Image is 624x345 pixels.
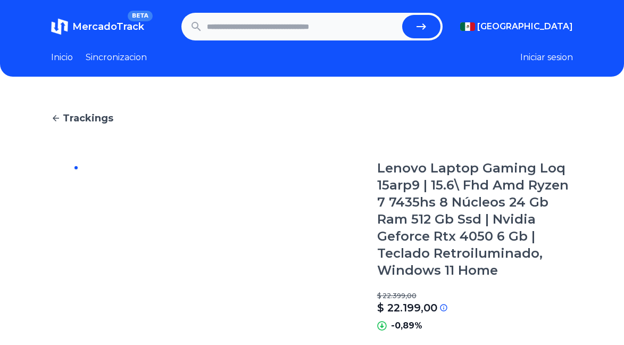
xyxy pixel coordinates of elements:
img: Mexico [460,22,475,31]
span: BETA [128,11,153,21]
span: Trackings [63,111,113,126]
span: MercadoTrack [72,21,144,32]
img: Lenovo Laptop Gaming Loq 15arp9 | 15.6\ Fhd Amd Ryzen 7 7435hs 8 Núcleos 24 Gb Ram 512 Gb Ssd | N... [60,168,77,185]
img: MercadoTrack [51,18,68,35]
a: Inicio [51,51,73,64]
a: Sincronizacion [86,51,147,64]
a: MercadoTrackBETA [51,18,144,35]
h1: Lenovo Laptop Gaming Loq 15arp9 | 15.6\ Fhd Amd Ryzen 7 7435hs 8 Núcleos 24 Gb Ram 512 Gb Ssd | N... [377,160,573,279]
a: Trackings [51,111,573,126]
p: $ 22.199,00 [377,300,437,315]
p: $ 22.399,00 [377,292,573,300]
p: -0,89% [391,319,422,332]
button: [GEOGRAPHIC_DATA] [460,20,573,33]
span: [GEOGRAPHIC_DATA] [477,20,573,33]
button: Iniciar sesion [520,51,573,64]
